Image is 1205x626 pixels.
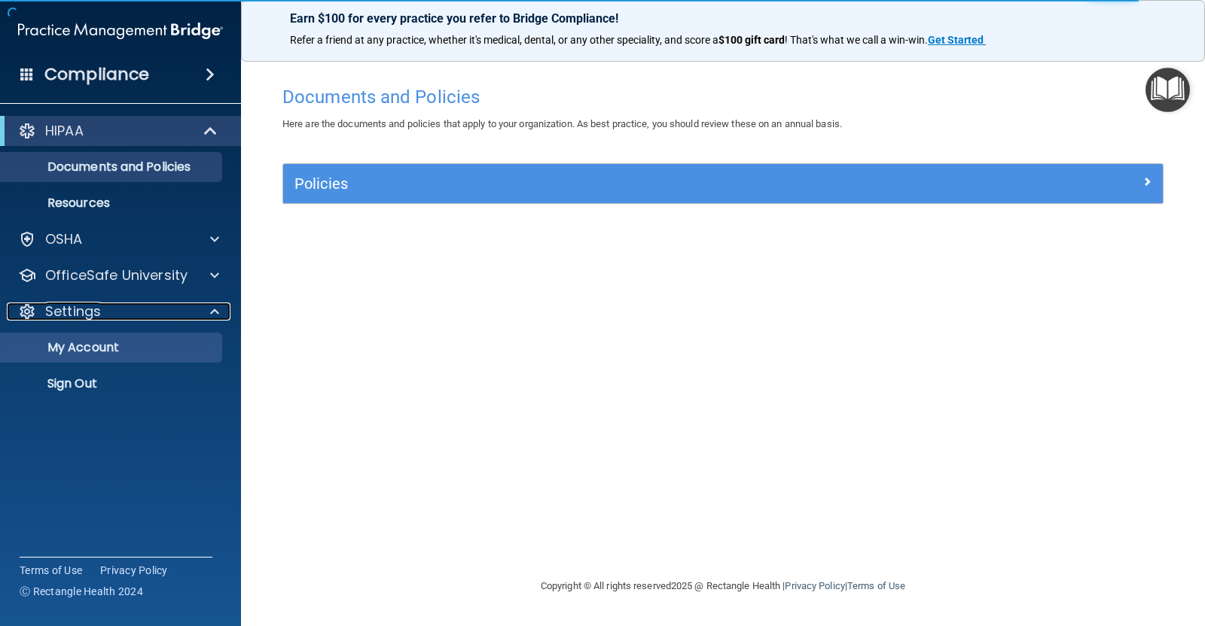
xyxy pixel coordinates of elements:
p: HIPAA [45,122,84,140]
button: Open Resource Center [1146,68,1190,112]
p: OfficeSafe University [45,266,188,284]
a: Settings [18,302,219,321]
img: PMB logo [18,16,223,46]
span: Ⓒ Rectangle Health 2024 [20,584,143,599]
a: Privacy Policy [100,563,168,578]
a: Privacy Policy [785,580,844,591]
p: OSHA [45,230,83,248]
span: ! That's what we call a win-win. [785,34,928,46]
h5: Policies [294,175,932,192]
p: My Account [10,340,215,355]
a: OfficeSafe University [18,266,219,284]
span: Refer a friend at any practice, whether it's medical, dental, or any other speciality, and score a [290,34,718,46]
div: Copyright © All rights reserved 2025 @ Rectangle Health | | [448,562,998,610]
a: Terms of Use [20,563,82,578]
strong: $100 gift card [718,34,785,46]
p: Documents and Policies [10,160,215,175]
strong: Get Started [928,34,984,46]
a: OSHA [18,230,219,248]
h4: Compliance [44,64,149,85]
p: Resources [10,196,215,211]
p: Settings [45,302,101,321]
a: HIPAA [18,122,218,140]
a: Terms of Use [847,580,905,591]
p: Sign Out [10,376,215,391]
a: Get Started [928,34,986,46]
span: Here are the documents and policies that apply to your organization. As best practice, you should... [282,118,842,129]
p: Earn $100 for every practice you refer to Bridge Compliance! [290,11,1156,26]
a: Policies [294,172,1152,196]
h4: Documents and Policies [282,87,1164,107]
